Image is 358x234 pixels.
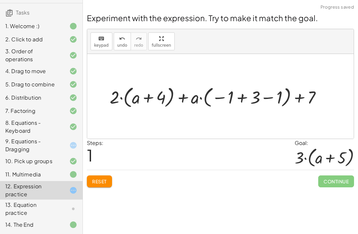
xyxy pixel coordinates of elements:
[69,51,77,59] i: Task finished and correct.
[87,13,318,23] span: Experiment with the expression. Try to make it match the goal.
[5,182,59,198] div: 12. Expression practice
[152,43,171,48] span: fullscreen
[136,35,142,43] i: redo
[5,22,59,30] div: 1. Welcome :)
[98,35,104,43] i: keyboard
[90,32,112,50] button: keyboardkeypad
[69,67,77,75] i: Task finished and correct.
[69,221,77,229] i: Task finished.
[92,178,107,184] span: Reset
[5,47,59,63] div: 3. Order of operations
[5,67,59,75] div: 4. Drag to move
[69,107,77,115] i: Task finished and correct.
[69,170,77,178] i: Task finished.
[69,186,77,194] i: Task started.
[5,221,59,229] div: 14. The End
[69,22,77,30] i: Task finished.
[295,139,354,147] div: Goal:
[5,137,59,153] div: 9. Equations - Dragging
[69,35,77,43] i: Task finished and correct.
[5,35,59,43] div: 2. Click to add
[114,32,131,50] button: undoundo
[69,205,77,213] i: Task not started.
[69,141,77,149] i: Task started.
[87,145,93,165] span: 1
[69,94,77,102] i: Task finished and correct.
[5,107,59,115] div: 7. Factoring
[148,32,175,50] button: fullscreen
[94,43,109,48] span: keypad
[5,170,59,178] div: 11. Multimedia
[87,175,112,187] button: Reset
[5,94,59,102] div: 6. Distribution
[69,80,77,88] i: Task finished and correct.
[131,32,147,50] button: redoredo
[119,35,125,43] i: undo
[5,119,59,135] div: 8. Equations - Keyboard
[117,43,127,48] span: undo
[5,80,59,88] div: 5. Drag to combine
[321,4,354,11] span: Progress saved
[87,139,103,146] label: Steps:
[5,201,59,217] div: 13. Equation practice
[134,43,143,48] span: redo
[16,9,30,16] span: Tasks
[69,123,77,131] i: Task finished and correct.
[5,157,59,165] div: 10. Pick up groups
[69,157,77,165] i: Task finished and correct.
